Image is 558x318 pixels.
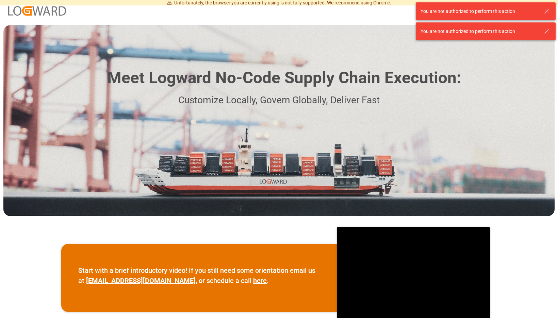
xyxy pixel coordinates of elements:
img: Logward_new_orange.png [8,6,66,15]
div: You are not authorized to perform this action [421,28,538,35]
div: You are not authorized to perform this action [421,8,538,15]
p: Start with a brief introductory video! If you still need some orientation email us at , or schedu... [78,265,320,286]
a: [EMAIL_ADDRESS][DOMAIN_NAME] [86,277,196,285]
h1: Meet Logward No-Code Supply Chain Execution: [107,66,461,90]
p: Customize Locally, Govern Globally, Deliver Fast [97,93,461,108]
a: here [253,277,267,285]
